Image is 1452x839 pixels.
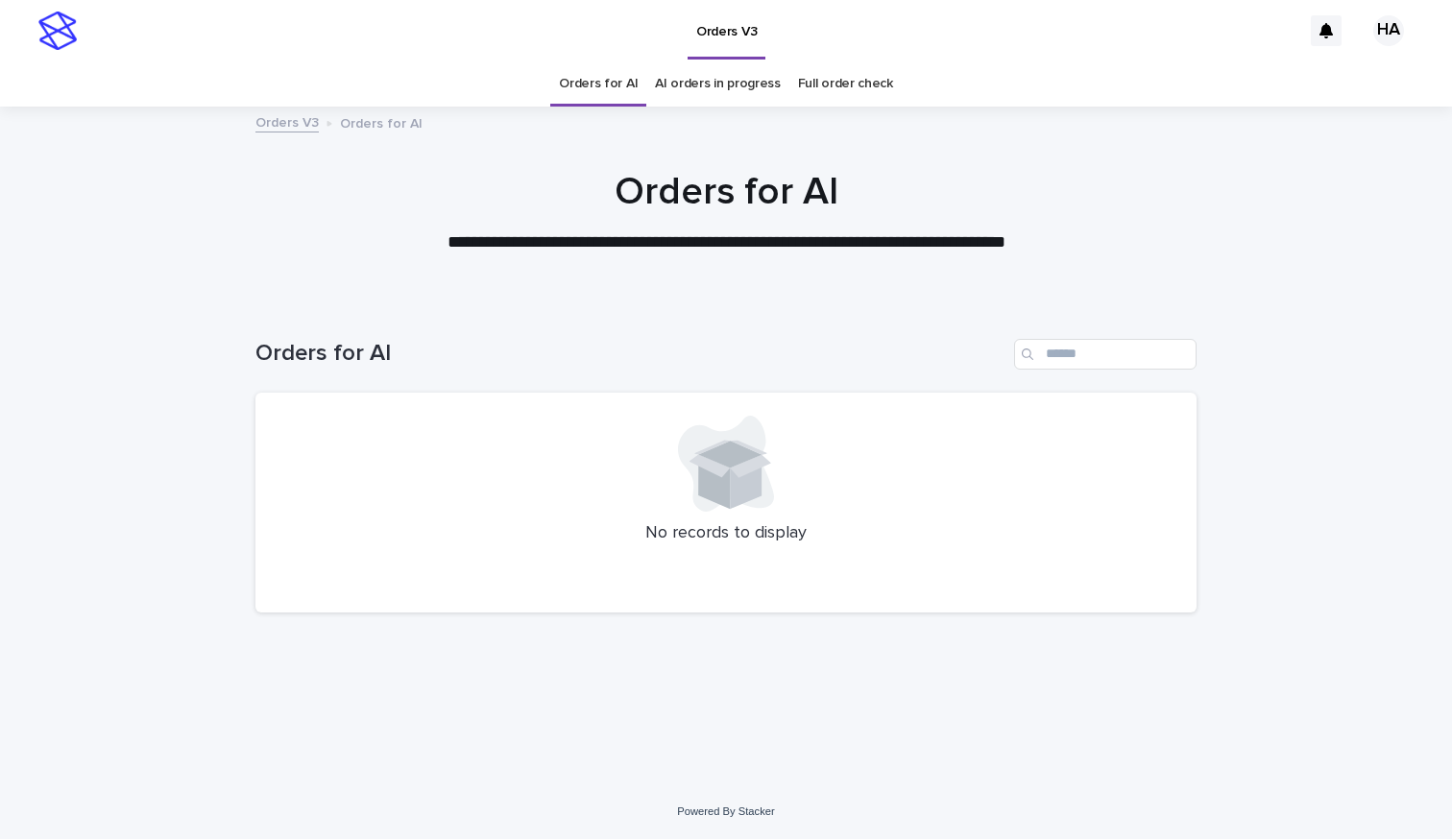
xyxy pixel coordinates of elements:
[655,61,781,107] a: AI orders in progress
[798,61,893,107] a: Full order check
[1373,15,1404,46] div: HA
[559,61,638,107] a: Orders for AI
[278,523,1174,544] p: No records to display
[255,169,1197,215] h1: Orders for AI
[340,111,423,132] p: Orders for AI
[1014,339,1197,370] input: Search
[255,110,319,132] a: Orders V3
[677,805,774,817] a: Powered By Stacker
[38,12,77,50] img: stacker-logo-s-only.png
[255,340,1006,368] h1: Orders for AI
